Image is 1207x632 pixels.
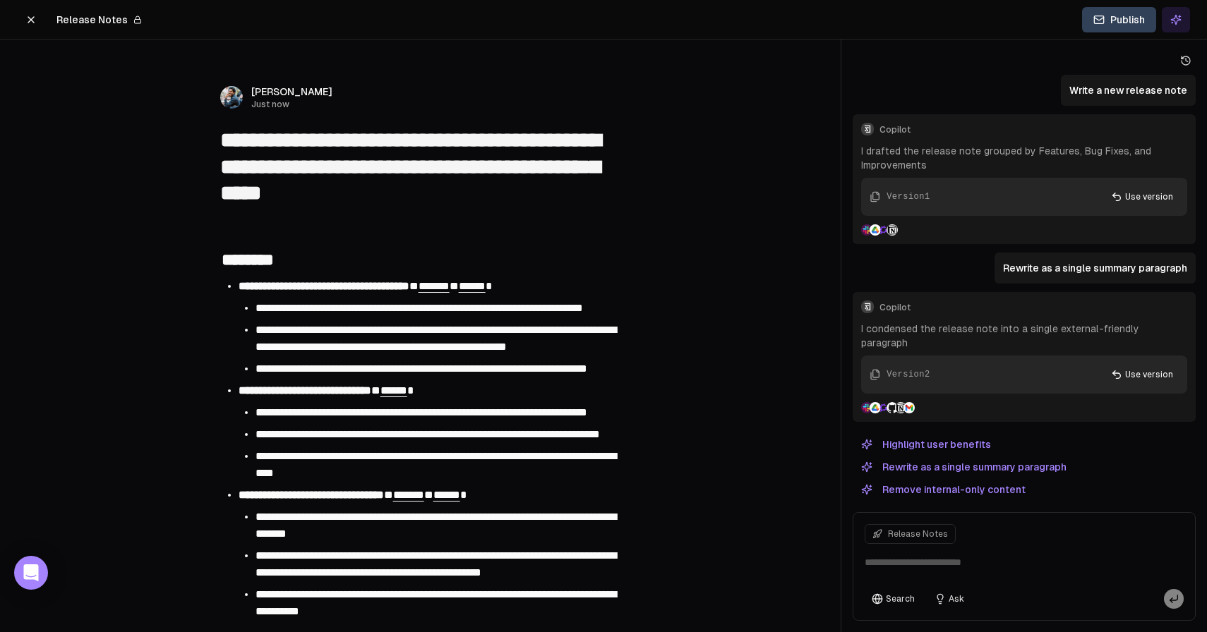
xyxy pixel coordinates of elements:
img: Gong [878,402,889,413]
button: Use version [1103,364,1182,385]
p: I drafted the release note grouped by Features, Bug Fixes, and Improvements [861,144,1187,172]
img: Gmail [903,402,915,413]
img: Notion [895,402,906,413]
img: GitHub [887,402,898,413]
p: Write a new release note [1069,83,1187,97]
div: Version 1 [887,190,930,203]
p: Rewrite as a single summary paragraph [1003,261,1187,275]
span: Just now [251,99,332,110]
button: Rewrite as a single summary paragraph [853,458,1075,475]
span: Copilot [879,302,1187,313]
button: Search [865,589,922,609]
button: Use version [1103,186,1182,207]
img: Notion [887,224,898,236]
button: Publish [1082,7,1156,32]
img: Google Drive [870,402,881,413]
img: Google Drive [870,224,881,236]
span: Release Notes [888,528,948,540]
button: Ask [927,589,971,609]
p: I condensed the release note into a single external-friendly paragraph [861,322,1187,350]
button: Highlight user benefits [853,436,999,453]
img: Slack [861,224,872,236]
div: Version 2 [887,368,930,381]
button: Remove internal-only content [853,481,1034,498]
img: Slack [861,402,872,413]
span: Copilot [879,124,1187,135]
span: [PERSON_NAME] [251,85,332,99]
div: Open Intercom Messenger [14,556,48,590]
img: Gong [878,224,889,236]
span: Release Notes [56,13,128,27]
img: 1695405595226.jpeg [220,86,243,109]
